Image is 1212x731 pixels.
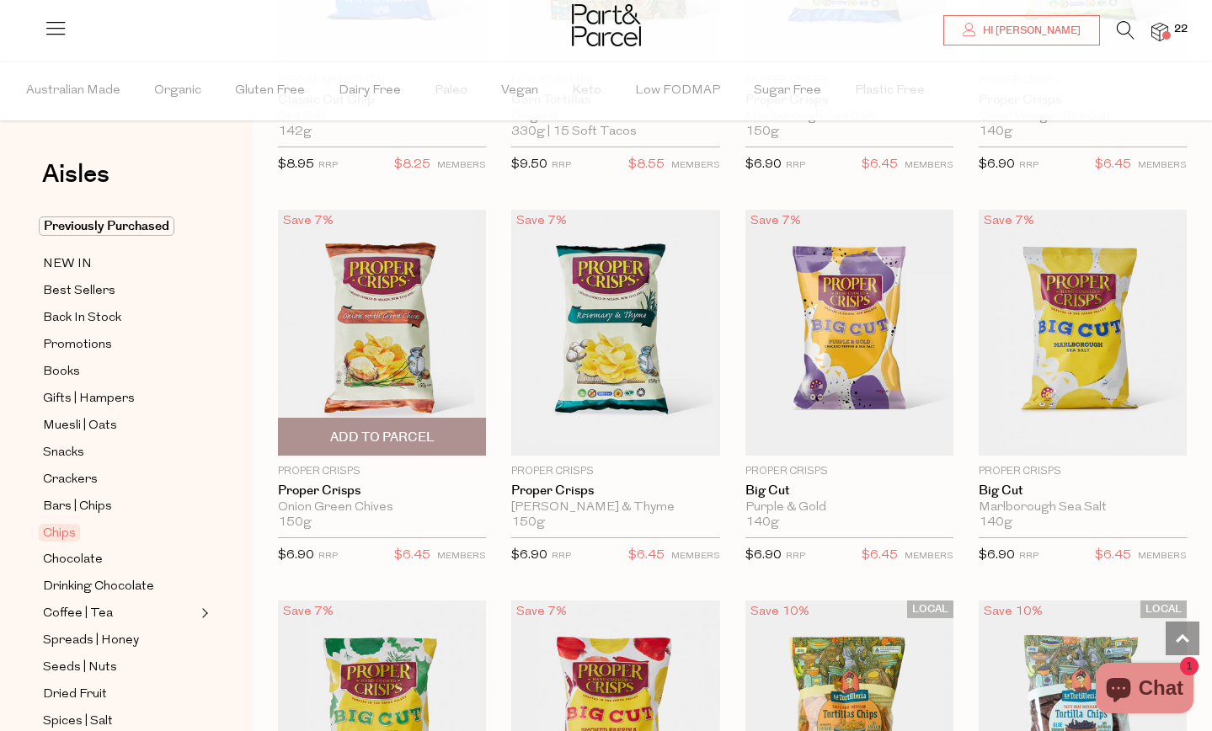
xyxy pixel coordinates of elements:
a: Back In Stock [43,307,196,328]
small: MEMBERS [671,552,720,561]
img: Big Cut [979,210,1187,456]
a: Proper Crisps [511,483,719,499]
a: Seeds | Nuts [43,657,196,678]
div: Save 10% [979,600,1048,623]
a: Spreads | Honey [43,630,196,651]
a: Chocolate [43,549,196,570]
span: Paleo [435,61,467,120]
small: RRP [552,161,571,170]
small: MEMBERS [905,552,953,561]
div: Purple & Gold [745,500,953,515]
span: 142g [278,125,312,140]
span: Add To Parcel [330,429,435,446]
p: Proper Crisps [511,464,719,479]
span: NEW IN [43,254,92,275]
a: NEW IN [43,253,196,275]
span: 150g [745,125,779,140]
small: MEMBERS [437,552,486,561]
inbox-online-store-chat: Shopify online store chat [1091,663,1199,718]
small: RRP [318,161,338,170]
span: Coffee | Tea [43,604,113,624]
span: 140g [979,125,1012,140]
span: Dairy Free [339,61,401,120]
span: $6.90 [745,549,782,562]
img: Proper Crisps [511,210,719,456]
div: Save 7% [278,210,339,232]
span: Aisles [42,156,109,193]
span: LOCAL [907,600,953,618]
span: Low FODMAP [635,61,720,120]
span: $6.45 [1095,154,1131,176]
span: Muesli | Oats [43,416,117,436]
span: $6.45 [394,545,430,567]
span: $6.90 [979,549,1015,562]
div: Save 7% [745,210,806,232]
span: Vegan [501,61,538,120]
span: LOCAL [1140,600,1187,618]
small: MEMBERS [905,161,953,170]
a: Aisles [42,162,109,204]
small: MEMBERS [437,161,486,170]
span: Spreads | Honey [43,631,139,651]
a: Snacks [43,442,196,463]
a: Big Cut [745,483,953,499]
div: Marlborough Sea Salt [979,500,1187,515]
span: $8.25 [394,154,430,176]
span: 140g [745,515,779,531]
span: Seeds | Nuts [43,658,117,678]
small: RRP [786,161,805,170]
a: Coffee | Tea [43,603,196,624]
span: Best Sellers [43,281,115,301]
span: $9.50 [511,158,547,171]
span: 330g | 15 Soft Tacos [511,125,637,140]
span: Sugar Free [754,61,821,120]
span: Bars | Chips [43,497,112,517]
span: $6.45 [862,154,898,176]
span: Dried Fruit [43,685,107,705]
span: Australian Made [26,61,120,120]
span: Promotions [43,335,112,355]
span: $6.90 [979,158,1015,171]
div: Save 7% [979,210,1039,232]
p: Proper Crisps [745,464,953,479]
div: Onion Green Chives [278,500,486,515]
span: $6.45 [628,545,665,567]
a: Previously Purchased [43,216,196,237]
span: Keto [572,61,601,120]
div: Save 7% [278,600,339,623]
a: 22 [1151,23,1168,40]
a: Bars | Chips [43,496,196,517]
span: 140g [979,515,1012,531]
small: MEMBERS [1138,552,1187,561]
a: Crackers [43,469,196,490]
span: 150g [278,515,312,531]
div: [PERSON_NAME] & Thyme [511,500,719,515]
small: RRP [1019,552,1038,561]
span: Books [43,362,80,382]
a: Best Sellers [43,280,196,301]
a: Muesli | Oats [43,415,196,436]
span: $6.45 [1095,545,1131,567]
span: Gifts | Hampers [43,389,135,409]
img: Big Cut [745,210,953,456]
p: Proper Crisps [979,464,1187,479]
span: $6.45 [862,545,898,567]
span: $8.55 [628,154,665,176]
a: Proper Crisps [278,483,486,499]
a: Dried Fruit [43,684,196,705]
a: Promotions [43,334,196,355]
a: Drinking Chocolate [43,576,196,597]
a: Big Cut [979,483,1187,499]
div: Save 7% [511,210,572,232]
button: Add To Parcel [278,418,486,456]
span: Hi [PERSON_NAME] [979,24,1081,38]
span: Chips [39,524,80,542]
span: Snacks [43,443,84,463]
span: Back In Stock [43,308,121,328]
div: Save 10% [745,600,814,623]
div: Save 7% [511,600,572,623]
span: 150g [511,515,545,531]
a: Gifts | Hampers [43,388,196,409]
span: Organic [154,61,201,120]
span: $6.90 [278,549,314,562]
